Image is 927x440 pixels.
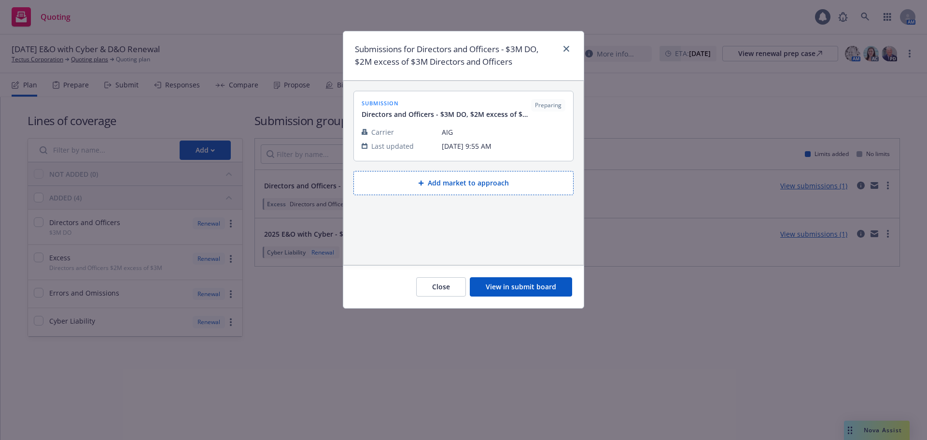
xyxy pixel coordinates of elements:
[371,127,394,137] span: Carrier
[442,127,565,137] span: AIG
[470,277,572,297] button: View in submit board
[442,141,565,151] span: [DATE] 9:55 AM
[416,277,466,297] button: Close
[362,99,531,107] span: submission
[535,101,562,110] span: Preparing
[561,43,572,55] a: close
[362,109,531,119] span: Directors and Officers - $3M DO, $2M excess of $3M Directors and Officers
[371,141,414,151] span: Last updated
[353,171,574,195] button: Add market to approach
[355,43,557,69] h1: Submissions for Directors and Officers - $3M DO, $2M excess of $3M Directors and Officers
